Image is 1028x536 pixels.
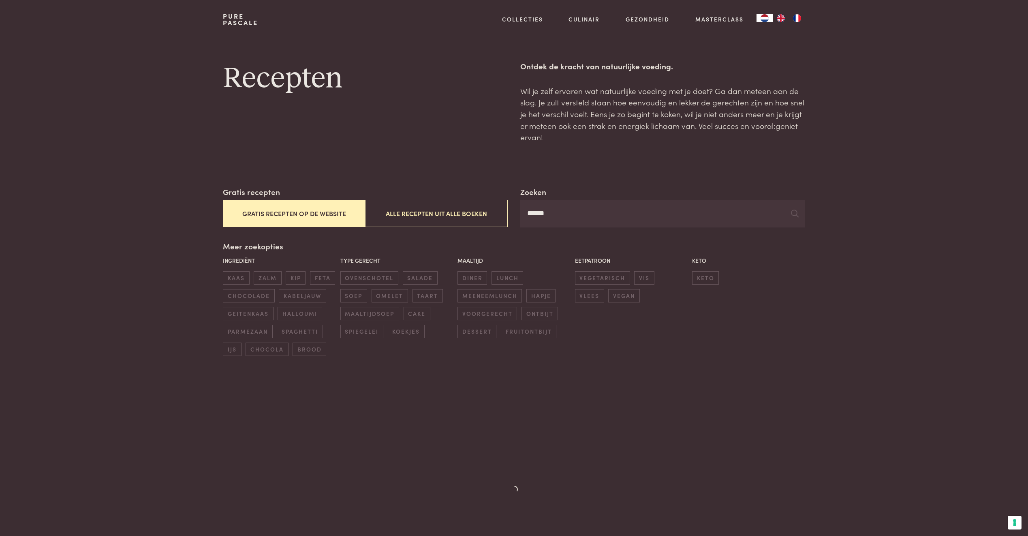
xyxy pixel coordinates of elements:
[457,307,517,320] span: voorgerecht
[789,14,805,22] a: FR
[286,271,306,285] span: kip
[223,343,241,356] span: ijs
[278,307,322,320] span: halloumi
[403,271,438,285] span: salade
[757,14,773,22] a: NL
[223,60,507,97] h1: Recepten
[692,256,805,265] p: Keto
[223,307,273,320] span: geitenkaas
[501,325,556,338] span: fruitontbijt
[412,289,443,302] span: taart
[521,307,558,320] span: ontbijt
[223,186,280,198] label: Gratis recepten
[223,325,272,338] span: parmezaan
[246,343,288,356] span: chocola
[520,60,673,71] strong: Ontdek de kracht van natuurlijke voeding.
[608,289,639,302] span: vegan
[575,271,630,285] span: vegetarisch
[404,307,430,320] span: cake
[340,256,453,265] p: Type gerecht
[223,289,274,302] span: chocolade
[492,271,523,285] span: lunch
[1008,516,1022,530] button: Uw voorkeuren voor toestemming voor trackingtechnologieën
[223,271,249,285] span: kaas
[626,15,669,24] a: Gezondheid
[340,271,398,285] span: ovenschotel
[526,289,556,302] span: hapje
[568,15,600,24] a: Culinair
[277,325,323,338] span: spaghetti
[254,271,281,285] span: zalm
[757,14,805,22] aside: Language selected: Nederlands
[340,325,383,338] span: spiegelei
[502,15,543,24] a: Collecties
[457,271,487,285] span: diner
[279,289,326,302] span: kabeljauw
[634,271,654,285] span: vis
[365,200,507,227] button: Alle recepten uit alle boeken
[520,186,546,198] label: Zoeken
[293,343,326,356] span: brood
[692,271,719,285] span: keto
[773,14,789,22] a: EN
[757,14,773,22] div: Language
[457,325,496,338] span: dessert
[457,289,522,302] span: meeneemlunch
[388,325,425,338] span: koekjes
[223,200,365,227] button: Gratis recepten op de website
[457,256,571,265] p: Maaltijd
[575,256,688,265] p: Eetpatroon
[372,289,408,302] span: omelet
[310,271,335,285] span: feta
[223,256,336,265] p: Ingrediënt
[773,14,805,22] ul: Language list
[340,289,367,302] span: soep
[340,307,399,320] span: maaltijdsoep
[520,85,805,143] p: Wil je zelf ervaren wat natuurlijke voeding met je doet? Ga dan meteen aan de slag. Je zult verst...
[695,15,744,24] a: Masterclass
[223,13,258,26] a: PurePascale
[575,289,604,302] span: vlees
